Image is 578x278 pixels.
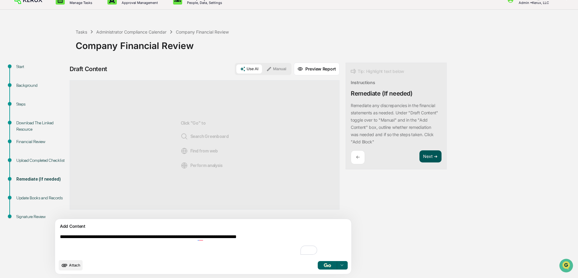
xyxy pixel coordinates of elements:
[236,64,262,74] button: Use AI
[351,80,375,85] div: Instructions
[69,263,80,267] span: Attach
[59,223,348,230] div: Add Content
[514,1,557,5] p: Admin • Kerux, LLC
[43,102,73,107] a: Powered byPylon
[16,82,66,89] div: Background
[318,261,337,270] button: Go
[6,13,110,22] p: How can we help?
[6,77,11,82] div: 🖐️
[351,68,404,75] div: Tip: Highlight text below
[21,52,77,57] div: We're available if you need us!
[16,157,66,164] div: Upload Completed Checklist
[65,1,95,5] p: Manage Tasks
[103,48,110,55] button: Start new chat
[4,74,41,85] a: 🖐️Preclearance
[6,46,17,57] img: 1746055101610-c473b297-6a78-478c-a979-82029cc54cd1
[324,263,331,267] img: Go
[16,214,66,220] div: Signature Review
[57,232,321,258] textarea: To enrich screen reader interactions, please activate Accessibility in Grammarly extension settings
[12,88,38,94] span: Data Lookup
[181,133,188,140] img: Search
[351,90,412,97] div: Remediate (If needed)
[559,258,575,274] iframe: Open customer support
[76,35,575,51] div: Company Financial Review
[50,76,75,82] span: Attestations
[59,260,83,270] button: upload document
[181,147,188,155] img: Web
[21,46,99,52] div: Start new chat
[16,195,66,201] div: Update Books and Records
[60,103,73,107] span: Pylon
[176,29,229,34] div: Company Financial Review
[6,88,11,93] div: 🔎
[181,162,223,169] span: Perform analysis
[181,147,218,155] span: Find from web
[16,101,66,107] div: Steps
[294,63,340,75] button: Preview Report
[181,162,188,169] img: Analysis
[16,139,66,145] div: Financial Review
[117,1,161,5] p: Approval Management
[419,150,442,163] button: Next ➔
[44,77,49,82] div: 🗄️
[16,64,66,70] div: Start
[182,1,225,5] p: People, Data, Settings
[4,85,41,96] a: 🔎Data Lookup
[76,29,87,34] div: Tasks
[96,29,166,34] div: Administrator Compliance Calendar
[70,65,107,73] div: Draft Content
[12,76,39,82] span: Preclearance
[16,120,66,132] div: Download The Linked Resource
[263,64,290,74] button: Manual
[351,103,438,144] p: Remediate any discrepancies in the financial statements as needed. Under "Draft Content" toggle o...
[16,176,66,182] div: Remediate (If needed)
[356,154,360,160] p: ←
[41,74,77,85] a: 🗄️Attestations
[181,133,229,140] span: Search Greenboard
[181,90,229,200] div: Click "Go" to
